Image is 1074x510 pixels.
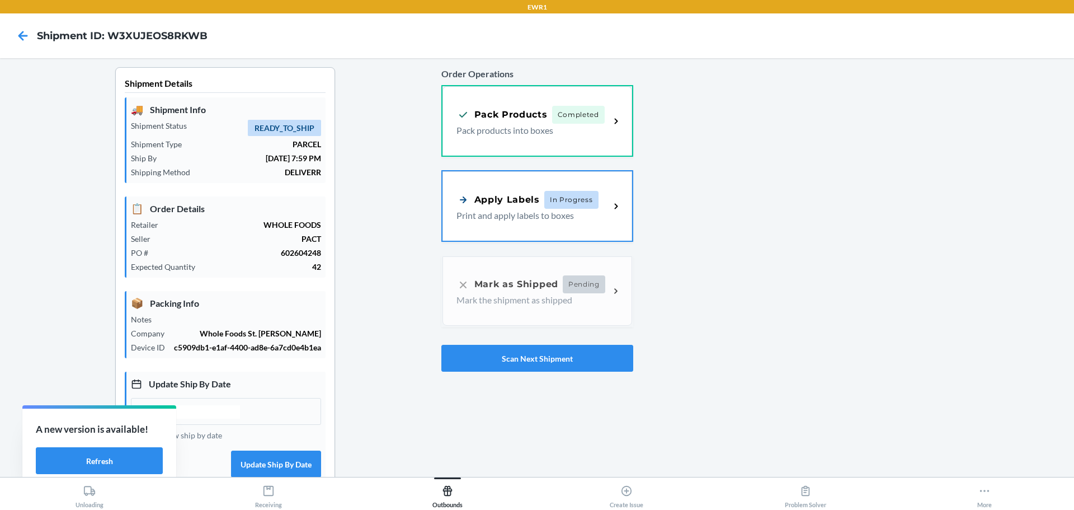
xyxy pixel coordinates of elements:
[131,327,173,339] p: Company
[231,451,321,478] button: Update Ship By Date
[537,478,716,508] button: Create Issue
[441,345,633,372] button: Scan Next Shipment
[157,247,321,259] p: 602604248
[131,261,204,273] p: Expected Quantity
[895,478,1074,508] button: More
[131,102,321,117] p: Shipment Info
[131,152,166,164] p: Ship By
[131,314,161,325] p: Notes
[131,429,321,441] p: Enter the new ship by date
[125,77,326,93] p: Shipment Details
[131,120,196,132] p: Shipment Status
[255,480,282,508] div: Receiving
[131,219,167,231] p: Retailer
[76,480,103,508] div: Unloading
[610,480,643,508] div: Create Issue
[441,170,633,242] a: Apply LabelsIn ProgressPrint and apply labels to boxes
[131,376,321,391] p: Update Ship By Date
[432,480,463,508] div: Outbounds
[456,193,540,207] div: Apply Labels
[552,106,605,124] span: Completed
[977,480,992,508] div: More
[358,478,537,508] button: Outbounds
[131,166,199,178] p: Shipping Method
[199,166,321,178] p: DELIVERR
[140,405,240,419] input: MM/DD/YYYY
[167,219,321,231] p: WHOLE FOODS
[131,102,143,117] span: 🚚
[527,2,547,12] p: EWR1
[785,480,826,508] div: Problem Solver
[166,152,321,164] p: [DATE] 7:59 PM
[36,422,163,437] p: A new version is available!
[248,120,321,136] span: READY_TO_SHIP
[441,67,633,81] p: Order Operations
[131,296,321,311] p: Packing Info
[191,138,321,150] p: PARCEL
[544,191,599,209] span: In Progress
[441,85,633,157] a: Pack ProductsCompletedPack products into boxes
[716,478,895,508] button: Problem Solver
[131,201,143,216] span: 📋
[174,341,321,353] p: c5909db1-e1af-4400-ad8e-6a7cd0e4b1ea
[131,247,157,259] p: PO #
[204,261,321,273] p: 42
[456,124,601,137] p: Pack products into boxes
[131,201,321,216] p: Order Details
[131,233,159,245] p: Seller
[173,327,321,339] p: Whole Foods St. [PERSON_NAME]
[131,341,174,353] p: Device ID
[131,138,191,150] p: Shipment Type
[179,478,358,508] button: Receiving
[456,107,548,121] div: Pack Products
[37,29,208,43] h4: Shipment ID: W3XUJEOS8RKWB
[36,447,163,474] button: Refresh
[159,233,321,245] p: PACT
[131,296,143,311] span: 📦
[456,209,601,222] p: Print and apply labels to boxes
